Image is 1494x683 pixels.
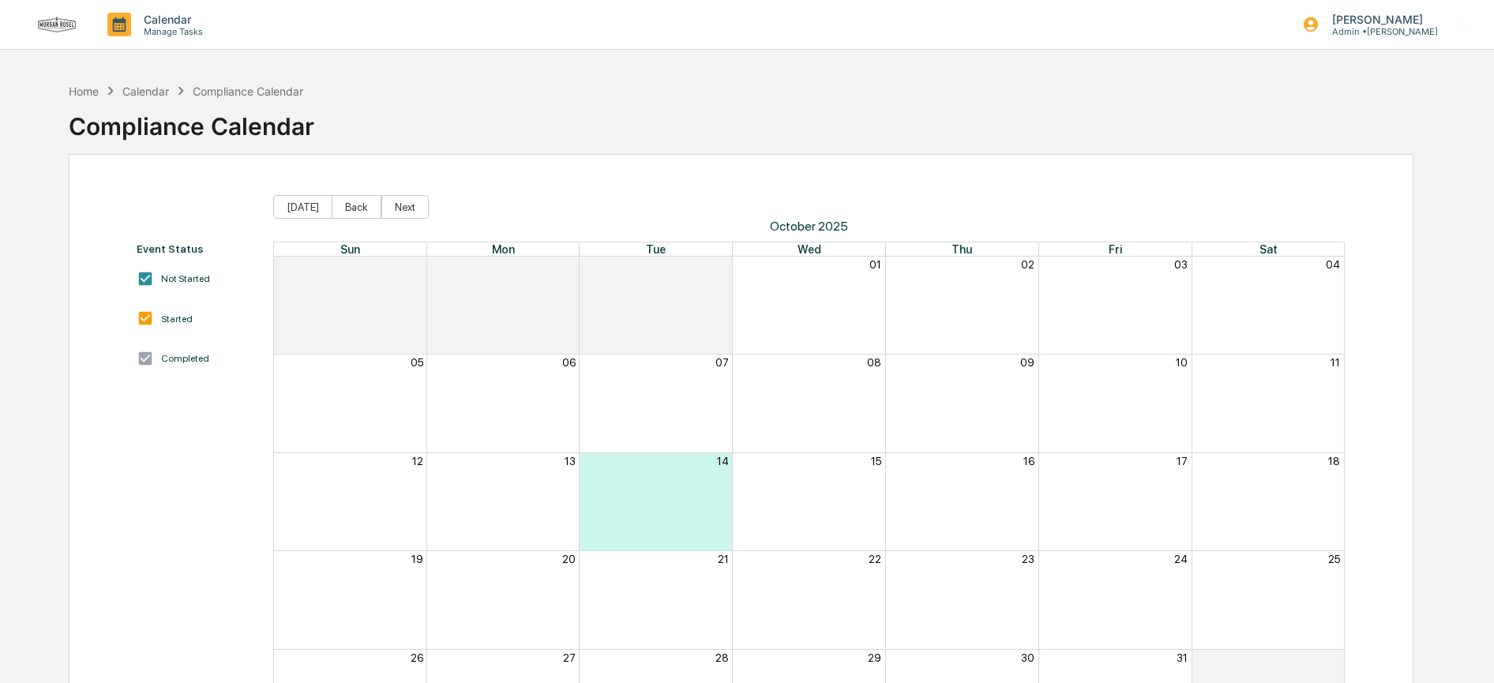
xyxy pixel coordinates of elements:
button: 08 [867,356,881,369]
button: 03 [1174,258,1188,271]
button: 04 [1326,258,1340,271]
button: [DATE] [273,195,332,219]
button: Next [381,195,429,219]
button: 22 [869,553,881,565]
p: Calendar [131,13,211,26]
button: 18 [1328,455,1340,467]
button: 17 [1177,455,1188,467]
div: Completed [161,353,209,364]
button: 21 [718,553,729,565]
button: 29 [562,258,576,271]
span: Tue [646,242,666,256]
button: 30 [715,258,729,271]
button: 15 [871,455,881,467]
button: 06 [562,356,576,369]
button: 05 [411,356,423,369]
button: 27 [563,651,576,664]
button: 10 [1176,356,1188,369]
button: 24 [1174,553,1188,565]
div: Event Status [137,242,257,255]
button: 29 [868,651,881,664]
button: 23 [1022,553,1034,565]
button: 02 [1021,258,1034,271]
button: 16 [1023,455,1034,467]
div: Compliance Calendar [69,99,314,141]
img: logo [38,17,76,32]
button: 20 [562,553,576,565]
div: Home [69,84,99,98]
button: 01 [869,258,881,271]
div: Calendar [122,84,169,98]
button: 11 [1331,356,1340,369]
span: Fri [1109,242,1122,256]
button: Back [332,195,381,219]
span: Mon [492,242,515,256]
button: 25 [1328,553,1340,565]
p: [PERSON_NAME] [1319,13,1438,26]
span: Sat [1259,242,1278,256]
div: Started [161,313,193,325]
span: Thu [952,242,972,256]
button: 30 [1021,651,1034,664]
button: 28 [715,651,729,664]
p: Manage Tasks [131,26,211,37]
span: October 2025 [273,219,1346,234]
button: 01 [1328,651,1340,664]
div: Not Started [161,273,210,284]
button: 09 [1020,356,1034,369]
button: 28 [410,258,423,271]
button: 07 [715,356,729,369]
button: 13 [565,455,576,467]
span: Wed [798,242,821,256]
button: 14 [717,455,729,467]
button: 26 [411,651,423,664]
button: 31 [1177,651,1188,664]
button: 12 [412,455,423,467]
div: Compliance Calendar [193,84,303,98]
button: 19 [411,553,423,565]
span: Sun [340,242,360,256]
p: Admin • [PERSON_NAME] [1319,26,1438,37]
